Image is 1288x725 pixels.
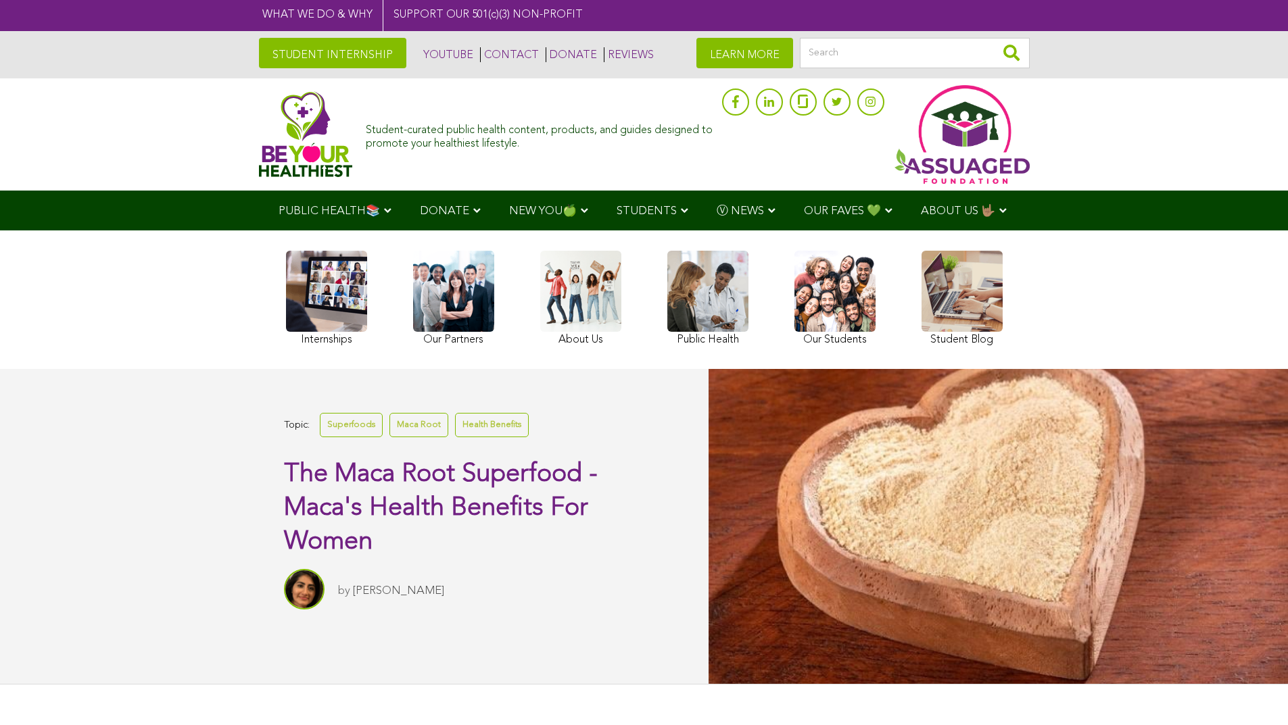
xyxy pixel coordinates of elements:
[1220,660,1288,725] iframe: Chat Widget
[798,95,807,108] img: glassdoor
[353,585,444,597] a: [PERSON_NAME]
[804,205,881,217] span: OUR FAVES 💚
[420,205,469,217] span: DONATE
[696,38,793,68] a: LEARN MORE
[389,413,448,436] a: Maca Root
[800,38,1030,68] input: Search
[279,205,380,217] span: PUBLIC HEALTH📚
[338,585,350,597] span: by
[895,85,1030,184] img: Assuaged App
[921,205,995,217] span: ABOUT US 🤟🏽
[259,91,353,177] img: Assuaged
[366,118,715,150] div: Student-curated public health content, products, and guides designed to promote your healthiest l...
[546,47,597,62] a: DONATE
[604,47,654,62] a: REVIEWS
[480,47,539,62] a: CONTACT
[509,205,577,217] span: NEW YOU🍏
[284,461,598,555] span: The Maca Root Superfood - Maca's Health Benefits For Women
[259,38,406,68] a: STUDENT INTERNSHIP
[455,413,529,436] a: Health Benefits
[284,416,310,434] span: Topic:
[617,205,677,217] span: STUDENTS
[420,47,473,62] a: YOUTUBE
[717,205,764,217] span: Ⓥ NEWS
[320,413,383,436] a: Superfoods
[259,191,1030,230] div: Navigation Menu
[284,569,325,609] img: Sitara Darvish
